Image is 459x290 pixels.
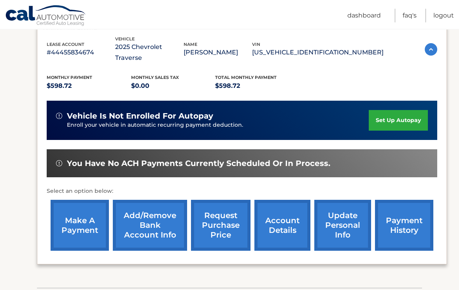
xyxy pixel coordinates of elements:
[47,187,437,196] p: Select an option below:
[252,47,384,58] p: [US_VEHICLE_IDENTIFICATION_NUMBER]
[47,81,131,92] p: $598.72
[131,81,215,92] p: $0.00
[56,113,62,119] img: alert-white.svg
[67,121,369,130] p: Enroll your vehicle in automatic recurring payment deduction.
[369,110,428,131] a: set up autopay
[184,47,252,58] p: [PERSON_NAME]
[51,200,109,251] a: make a payment
[115,42,184,64] p: 2025 Chevrolet Traverse
[403,9,417,23] a: FAQ's
[433,9,454,23] a: Logout
[254,200,310,251] a: account details
[347,9,381,23] a: Dashboard
[47,75,92,80] span: Monthly Payment
[215,81,300,92] p: $598.72
[131,75,179,80] span: Monthly sales Tax
[5,5,87,28] a: Cal Automotive
[375,200,433,251] a: payment history
[47,47,115,58] p: #44455834674
[314,200,371,251] a: update personal info
[115,37,135,42] span: vehicle
[56,161,62,167] img: alert-white.svg
[215,75,277,80] span: Total Monthly Payment
[67,112,213,121] span: vehicle is not enrolled for autopay
[67,159,330,169] span: You have no ACH payments currently scheduled or in process.
[425,44,437,56] img: accordion-active.svg
[47,42,84,47] span: lease account
[184,42,197,47] span: name
[191,200,251,251] a: request purchase price
[113,200,187,251] a: Add/Remove bank account info
[252,42,260,47] span: vin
